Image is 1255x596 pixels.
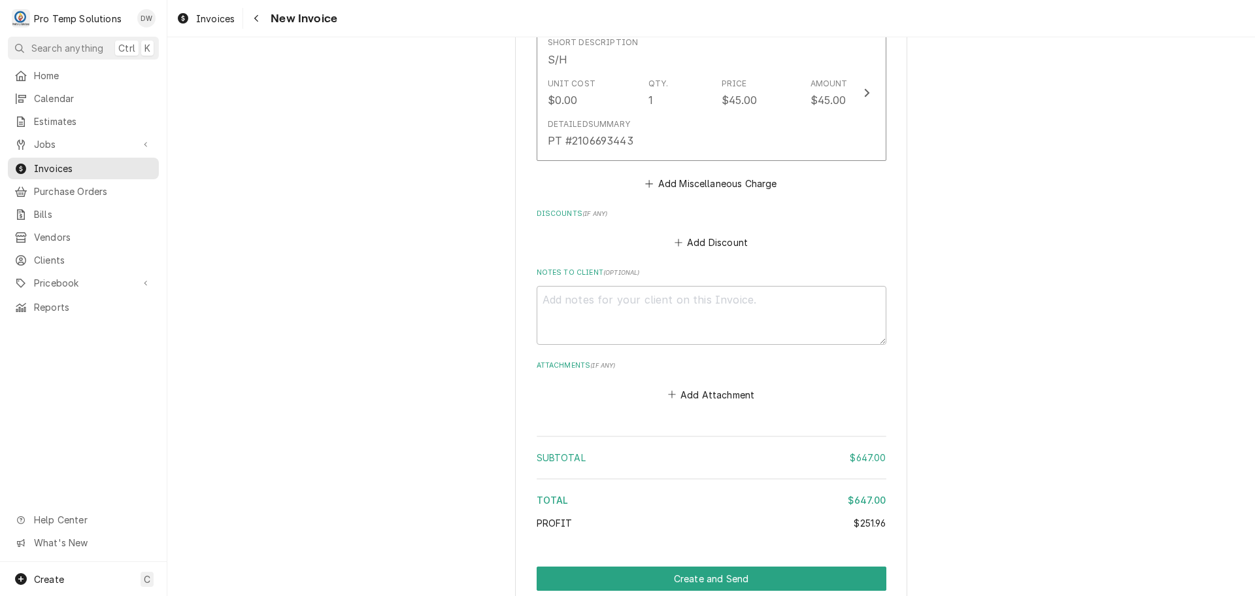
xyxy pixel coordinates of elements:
div: Profit [537,516,886,530]
a: Go to What's New [8,532,159,553]
a: Go to Jobs [8,133,159,155]
div: $647.00 [850,451,886,465]
span: What's New [34,536,151,550]
span: ( if any ) [582,210,607,217]
a: Reports [8,296,159,318]
div: Notes to Client [537,268,886,344]
span: K [144,41,150,55]
div: $45.00 [722,92,758,108]
div: Detailed Summary [548,118,630,130]
button: Add Miscellaneous Charge [643,174,779,192]
div: Button Group Row [537,567,886,591]
div: DW [137,9,156,27]
div: Short Description [548,37,639,48]
div: Amount [811,78,848,90]
span: Home [34,69,152,82]
a: Home [8,65,159,86]
span: Estimates [34,114,152,128]
div: S/H [548,52,567,67]
a: Go to Pricebook [8,272,159,294]
span: Vendors [34,230,152,244]
span: Profit [537,517,573,529]
button: Add Attachment [665,385,757,404]
a: Invoices [8,158,159,179]
a: Calendar [8,88,159,109]
div: Pro Temp Solutions's Avatar [12,9,30,27]
div: $45.00 [811,92,846,108]
a: Invoices [171,8,240,29]
div: Total [537,493,886,507]
span: ( if any ) [590,362,615,369]
span: New Invoice [267,10,337,27]
span: Purchase Orders [34,184,152,198]
span: Calendar [34,92,152,105]
button: Navigate back [246,8,267,29]
span: Pricebook [34,276,133,290]
div: $0.00 [548,92,578,108]
span: Subtotal [537,452,586,463]
div: Pro Temp Solutions [34,12,122,26]
label: Attachments [537,360,886,371]
div: P [12,9,30,27]
a: Purchase Orders [8,181,159,202]
button: Add Discount [672,234,750,252]
div: Unit Cost [548,78,595,90]
div: Subtotal [537,451,886,465]
span: Ctrl [118,41,135,55]
a: Vendors [8,226,159,248]
span: Clients [34,253,152,267]
button: Update Line Item [537,24,886,161]
label: Discounts [537,209,886,219]
span: Jobs [34,137,133,151]
div: 1 [648,92,653,108]
span: Create [34,574,64,585]
span: Search anything [31,41,103,55]
div: Amount Summary [537,431,886,539]
a: Go to Help Center [8,509,159,531]
span: Help Center [34,513,151,527]
div: Dana Williams's Avatar [137,9,156,27]
span: $251.96 [854,517,886,529]
a: Clients [8,249,159,271]
div: Attachments [537,360,886,404]
span: C [144,572,150,586]
span: Invoices [196,12,235,26]
div: Qty. [648,78,669,90]
div: Discounts [537,209,886,252]
div: $647.00 [848,493,886,507]
button: Search anythingCtrlK [8,37,159,60]
span: Bills [34,207,152,221]
a: Estimates [8,111,159,132]
span: Invoices [34,162,152,175]
span: ( optional ) [603,269,640,276]
div: Price [722,78,747,90]
div: PT #2106693443 [548,133,633,149]
a: Bills [8,203,159,225]
button: Create and Send [537,567,886,591]
span: Total [537,495,569,506]
label: Notes to Client [537,268,886,278]
span: Reports [34,300,152,314]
